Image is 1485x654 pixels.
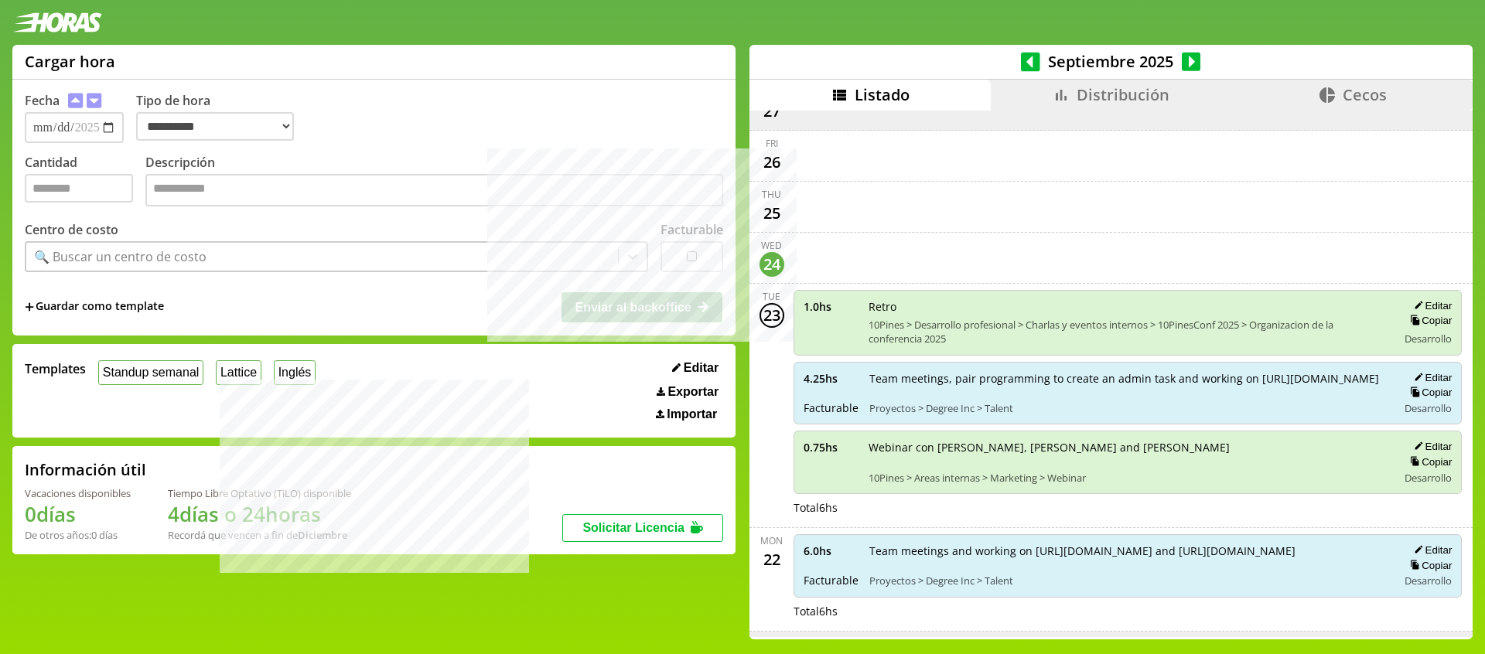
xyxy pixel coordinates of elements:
[684,361,719,375] span: Editar
[760,150,784,175] div: 26
[562,514,723,542] button: Solicitar Licencia
[804,573,859,588] span: Facturable
[1040,51,1182,72] span: Septiembre 2025
[145,154,723,210] label: Descripción
[582,521,684,534] span: Solicitar Licencia
[794,604,1463,618] div: Total 6 hs
[1077,84,1169,105] span: Distribución
[760,534,783,547] div: Mon
[869,543,1388,558] span: Team meetings and working on [URL][DOMAIN_NAME] and [URL][DOMAIN_NAME]
[274,360,316,384] button: Inglés
[1409,440,1452,453] button: Editar
[760,201,784,226] div: 25
[667,407,717,421] span: Importar
[761,239,782,252] div: Wed
[1409,299,1452,312] button: Editar
[25,298,34,315] span: +
[869,471,1388,485] span: 10Pines > Areas internas > Marketing > Webinar
[1405,401,1452,415] span: Desarrollo
[25,528,131,542] div: De otros años: 0 días
[25,298,164,315] span: +Guardar como template
[794,500,1463,515] div: Total 6 hs
[168,486,351,500] div: Tiempo Libre Optativo (TiLO) disponible
[25,174,133,203] input: Cantidad
[855,84,910,105] span: Listado
[98,360,203,384] button: Standup semanal
[804,543,859,558] span: 6.0 hs
[760,303,784,328] div: 23
[25,221,118,238] label: Centro de costo
[667,360,723,376] button: Editar
[25,360,86,377] span: Templates
[667,385,719,399] span: Exportar
[136,112,294,141] select: Tipo de hora
[804,440,858,455] span: 0.75 hs
[760,547,784,572] div: 22
[804,299,858,314] span: 1.0 hs
[869,371,1388,386] span: Team meetings, pair programming to create an admin task and working on [URL][DOMAIN_NAME]
[25,486,131,500] div: Vacaciones disponibles
[1405,574,1452,588] span: Desarrollo
[25,500,131,528] h1: 0 días
[869,401,1388,415] span: Proyectos > Degree Inc > Talent
[1409,371,1452,384] button: Editar
[1405,455,1452,468] button: Copiar
[34,248,207,265] div: 🔍 Buscar un centro de costo
[869,299,1388,314] span: Retro
[1409,543,1452,557] button: Editar
[168,528,351,542] div: Recordá que vencen a fin de
[766,137,778,150] div: Fri
[216,360,261,384] button: Lattice
[804,371,859,386] span: 4.25 hs
[1405,559,1452,572] button: Copiar
[1405,471,1452,485] span: Desarrollo
[652,384,723,400] button: Exportar
[136,92,306,143] label: Tipo de hora
[12,12,102,32] img: logotipo
[25,51,115,72] h1: Cargar hora
[762,188,781,201] div: Thu
[168,500,351,528] h1: 4 días o 24 horas
[1405,314,1452,327] button: Copiar
[760,99,784,124] div: 27
[869,318,1388,346] span: 10Pines > Desarrollo profesional > Charlas y eventos internos > 10PinesConf 2025 > Organizacion d...
[1343,84,1387,105] span: Cecos
[25,459,146,480] h2: Información útil
[25,154,145,210] label: Cantidad
[869,440,1388,455] span: Webinar con [PERSON_NAME], [PERSON_NAME] and [PERSON_NAME]
[749,111,1473,637] div: scrollable content
[1405,332,1452,346] span: Desarrollo
[298,528,347,542] b: Diciembre
[869,574,1388,588] span: Proyectos > Degree Inc > Talent
[661,221,723,238] label: Facturable
[763,290,780,303] div: Tue
[804,400,859,415] span: Facturable
[760,252,784,277] div: 24
[145,174,723,206] textarea: Descripción
[25,92,60,109] label: Fecha
[1405,386,1452,399] button: Copiar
